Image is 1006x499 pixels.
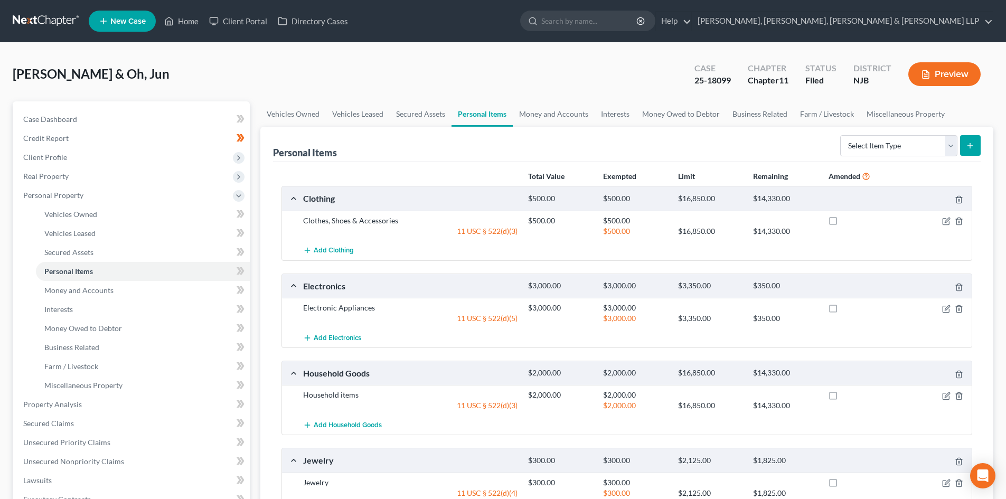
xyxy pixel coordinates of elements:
strong: Amended [829,172,860,181]
span: Personal Items [44,267,93,276]
a: Vehicles Owned [260,101,326,127]
div: $3,350.00 [673,281,748,291]
div: $14,330.00 [748,194,823,204]
div: $300.00 [598,456,673,466]
div: $16,850.00 [673,400,748,411]
strong: Total Value [528,172,565,181]
span: 11 [779,75,788,85]
strong: Remaining [753,172,788,181]
span: Add Electronics [314,334,361,342]
a: Business Related [726,101,794,127]
div: $3,000.00 [523,303,598,313]
div: Electronic Appliances [298,303,523,313]
div: Chapter [748,74,788,87]
span: Miscellaneous Property [44,381,123,390]
span: Money Owed to Debtor [44,324,122,333]
div: $16,850.00 [673,194,748,204]
div: Electronics [298,280,523,291]
div: $500.00 [523,194,598,204]
a: Farm / Livestock [36,357,250,376]
a: Personal Items [36,262,250,281]
a: Vehicles Leased [36,224,250,243]
span: Secured Claims [23,419,74,428]
div: NJB [853,74,891,87]
a: Business Related [36,338,250,357]
div: $16,850.00 [673,226,748,237]
span: New Case [110,17,146,25]
span: Add Household Goods [314,421,382,429]
a: Help [656,12,691,31]
div: 11 USC § 522(d)(3) [298,400,523,411]
a: Money Owed to Debtor [36,319,250,338]
a: Money Owed to Debtor [636,101,726,127]
div: 11 USC § 522(d)(5) [298,313,523,324]
a: Interests [595,101,636,127]
div: $350.00 [748,281,823,291]
div: Clothing [298,193,523,204]
span: Client Profile [23,153,67,162]
a: Directory Cases [272,12,353,31]
a: Personal Items [452,101,513,127]
input: Search by name... [541,11,638,31]
div: $2,000.00 [598,400,673,411]
div: $500.00 [598,215,673,226]
div: $16,850.00 [673,368,748,378]
a: Home [159,12,204,31]
a: Miscellaneous Property [860,101,951,127]
a: Property Analysis [15,395,250,414]
div: 11 USC § 522(d)(4) [298,488,523,498]
div: Chapter [748,62,788,74]
div: District [853,62,891,74]
div: 25-18099 [694,74,731,87]
span: Case Dashboard [23,115,77,124]
span: Secured Assets [44,248,93,257]
a: Secured Claims [15,414,250,433]
div: 11 USC § 522(d)(3) [298,226,523,237]
span: [PERSON_NAME] & Oh, Jun [13,66,170,81]
div: Personal Items [273,146,337,159]
div: Household items [298,390,523,400]
div: $3,000.00 [523,281,598,291]
div: Case [694,62,731,74]
button: Preview [908,62,981,86]
div: $500.00 [523,215,598,226]
a: Lawsuits [15,471,250,490]
div: $300.00 [598,488,673,498]
span: Interests [44,305,73,314]
a: Vehicles Leased [326,101,390,127]
button: Add Clothing [303,241,354,260]
div: $2,000.00 [523,390,598,400]
span: Property Analysis [23,400,82,409]
div: $3,350.00 [673,313,748,324]
div: $14,330.00 [748,368,823,378]
div: Clothes, Shoes & Accessories [298,215,523,226]
div: Filed [805,74,836,87]
div: $1,825.00 [748,456,823,466]
strong: Limit [678,172,695,181]
span: Credit Report [23,134,69,143]
a: Farm / Livestock [794,101,860,127]
span: Real Property [23,172,69,181]
div: $3,000.00 [598,281,673,291]
span: Business Related [44,343,99,352]
a: Case Dashboard [15,110,250,129]
div: Status [805,62,836,74]
div: $2,000.00 [598,368,673,378]
div: $1,825.00 [748,488,823,498]
div: Household Goods [298,368,523,379]
span: Money and Accounts [44,286,114,295]
a: Unsecured Nonpriority Claims [15,452,250,471]
a: Miscellaneous Property [36,376,250,395]
strong: Exempted [603,172,636,181]
span: Personal Property [23,191,83,200]
div: $300.00 [523,456,598,466]
span: Farm / Livestock [44,362,98,371]
span: Unsecured Nonpriority Claims [23,457,124,466]
div: $2,125.00 [673,456,748,466]
a: Secured Assets [390,101,452,127]
a: Unsecured Priority Claims [15,433,250,452]
div: $3,000.00 [598,303,673,313]
a: [PERSON_NAME], [PERSON_NAME], [PERSON_NAME] & [PERSON_NAME] LLP [692,12,993,31]
div: $3,000.00 [598,313,673,324]
a: Interests [36,300,250,319]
